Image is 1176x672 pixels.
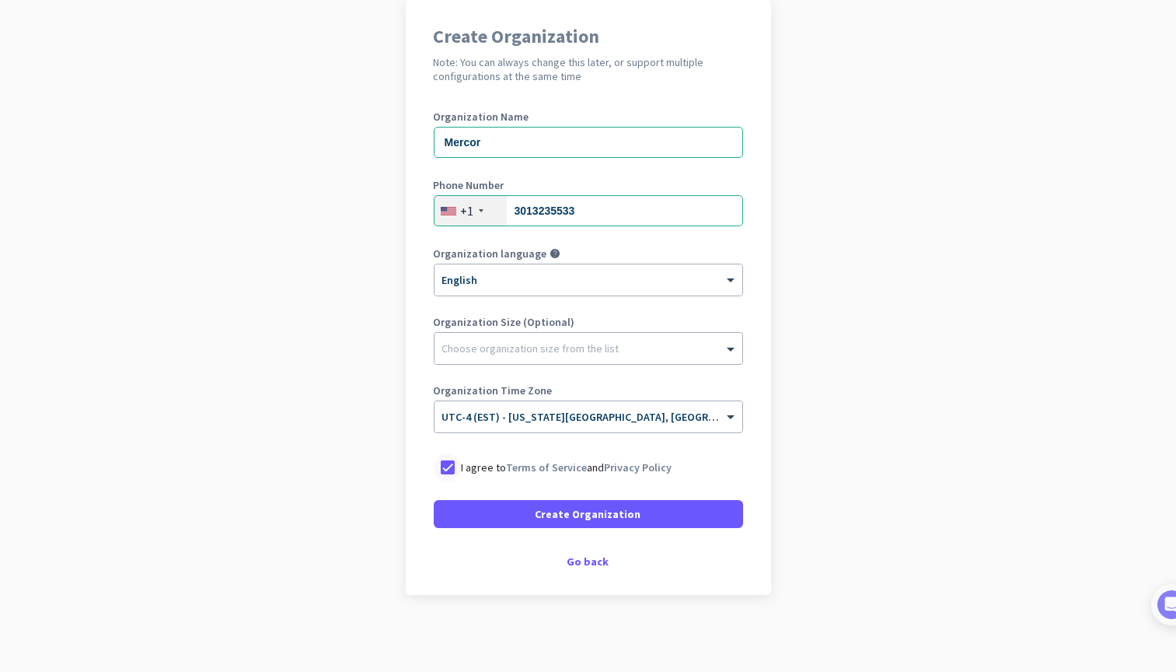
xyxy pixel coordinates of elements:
[461,203,474,219] div: +1
[434,556,743,567] div: Go back
[462,460,672,475] p: I agree to and
[434,55,743,83] h2: Note: You can always change this later, or support multiple configurations at the same time
[434,317,743,327] label: Organization Size (Optional)
[434,27,743,46] h1: Create Organization
[605,460,672,474] a: Privacy Policy
[550,248,561,259] i: help
[434,180,743,191] label: Phone Number
[536,506,641,522] span: Create Organization
[434,248,547,259] label: Organization language
[434,500,743,528] button: Create Organization
[434,195,743,226] input: 201-555-0123
[434,111,743,122] label: Organization Name
[434,127,743,158] input: What is the name of your organization?
[507,460,588,474] a: Terms of Service
[434,385,743,396] label: Organization Time Zone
